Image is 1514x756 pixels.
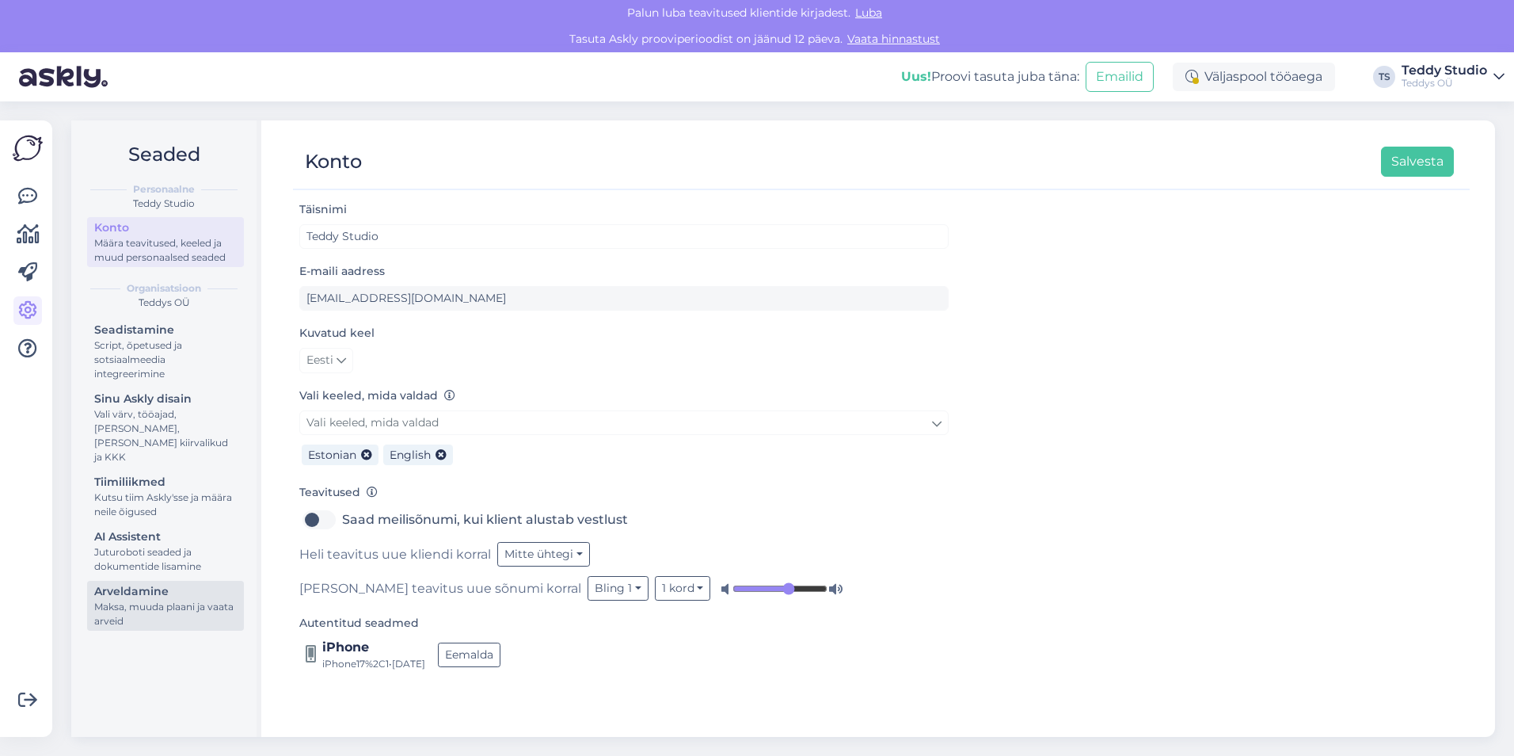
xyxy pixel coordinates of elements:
[94,338,237,381] div: Script, õpetused ja sotsiaalmeedia integreerimine
[1381,147,1454,177] button: Salvesta
[94,474,237,491] div: Tiimiliikmed
[305,147,362,177] div: Konto
[13,133,43,163] img: Askly Logo
[299,224,949,249] input: Sisesta nimi
[342,507,628,533] label: Saad meilisõnumi, kui klient alustab vestlust
[94,236,237,265] div: Määra teavitused, keeled ja muud personaalsed seaded
[322,638,425,657] div: iPhone
[94,391,237,407] div: Sinu Askly disain
[127,281,201,296] b: Organisatsioon
[1086,62,1154,92] button: Emailid
[87,319,244,384] a: SeadistamineScript, õpetused ja sotsiaalmeedia integreerimine
[901,69,931,84] b: Uus!
[87,526,244,576] a: AI AssistentJuturoboti seaded ja dokumentide lisamine
[1402,64,1504,90] a: Teddy StudioTeddys OÜ
[133,182,195,197] b: Personaalne
[299,348,353,373] a: Eesti
[1402,64,1487,77] div: Teddy Studio
[94,220,237,236] div: Konto
[84,197,244,211] div: Teddy Studio
[299,263,385,280] label: E-maili aadress
[1173,63,1335,91] div: Väljaspool tööaega
[901,67,1079,86] div: Proovi tasuta juba täna:
[299,576,949,601] div: [PERSON_NAME] teavitus uue sõnumi korral
[850,6,887,20] span: Luba
[94,529,237,545] div: AI Assistent
[390,448,431,462] span: English
[1373,66,1395,88] div: TS
[438,643,500,667] button: Eemalda
[94,600,237,628] div: Maksa, muuda plaani ja vaata arveid
[299,542,949,567] div: Heli teavitus uue kliendi korral
[84,139,244,170] h2: Seaded
[94,407,237,464] div: Vali värv, tööajad, [PERSON_NAME], [PERSON_NAME] kiirvalikud ja KKK
[94,545,237,574] div: Juturoboti seaded ja dokumentide lisamine
[87,472,244,521] a: TiimiliikmedKutsu tiim Askly'sse ja määra neile õigused
[308,448,356,462] span: Estonian
[94,322,237,338] div: Seadistamine
[299,286,949,311] input: Sisesta e-maili aadress
[588,576,649,601] button: Bling 1
[299,484,378,501] label: Teavitused
[299,201,347,218] label: Täisnimi
[94,491,237,519] div: Kutsu tiim Askly'sse ja määra neile õigused
[87,581,244,631] a: ArveldamineMaksa, muuda plaani ja vaata arveid
[306,415,439,430] span: Vali keeled, mida valdad
[87,217,244,267] a: KontoMäära teavitused, keeled ja muud personaalsed seaded
[843,32,945,46] a: Vaata hinnastust
[84,296,244,310] div: Teddys OÜ
[497,542,590,567] button: Mitte ühtegi
[306,352,333,369] span: Eesti
[322,657,425,671] div: iPhone17%2C1 • [DATE]
[299,325,375,342] label: Kuvatud keel
[94,583,237,600] div: Arveldamine
[299,410,949,435] a: Vali keeled, mida valdad
[1402,77,1487,90] div: Teddys OÜ
[655,576,711,601] button: 1 kord
[299,615,419,632] label: Autentitud seadmed
[299,388,455,404] label: Vali keeled, mida valdad
[87,388,244,467] a: Sinu Askly disainVali värv, tööajad, [PERSON_NAME], [PERSON_NAME] kiirvalikud ja KKK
